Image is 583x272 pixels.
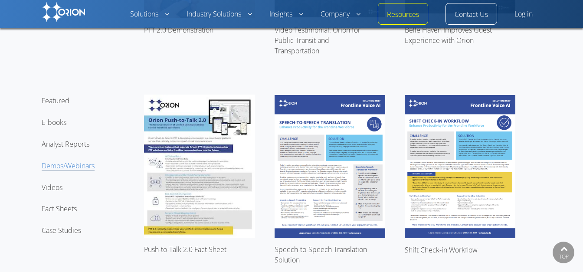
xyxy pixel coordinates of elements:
[275,95,385,238] img: Speech-to-Speech Translation Solution
[42,183,62,193] a: Videos
[540,230,583,272] iframe: Chat Widget
[42,204,77,214] a: Fact Sheets
[187,9,252,20] a: Industry Solutions
[275,25,369,95] a: Video Testimonial: Orion for Public Transit and Transportation
[514,9,533,20] a: Log in
[321,9,360,20] a: Company
[387,10,419,20] a: Resources
[144,25,238,94] div: PTT 2.0 Demonstration
[405,95,515,239] img: Shift Check-in Workflow
[130,9,169,20] a: Solutions
[405,25,499,95] a: Belle Haven Improves Guest Experience with Orion
[42,2,85,22] img: Orion
[144,25,238,95] a: PTT 2.0 Demonstration
[144,95,255,238] img: Push-to-Talk 2.0 Fact Sheet
[42,118,66,128] a: E-books
[275,25,369,94] div: Video Testimonial: Orion for Public Transit and Transportation
[405,25,499,94] div: Belle Haven Improves Guest Experience with Orion
[42,96,69,106] a: Featured
[455,10,488,20] a: Contact Us
[42,226,81,236] a: Case Studies
[42,161,95,171] a: Demos/Webinars
[269,9,303,20] a: Insights
[42,139,89,149] a: Analyst Reports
